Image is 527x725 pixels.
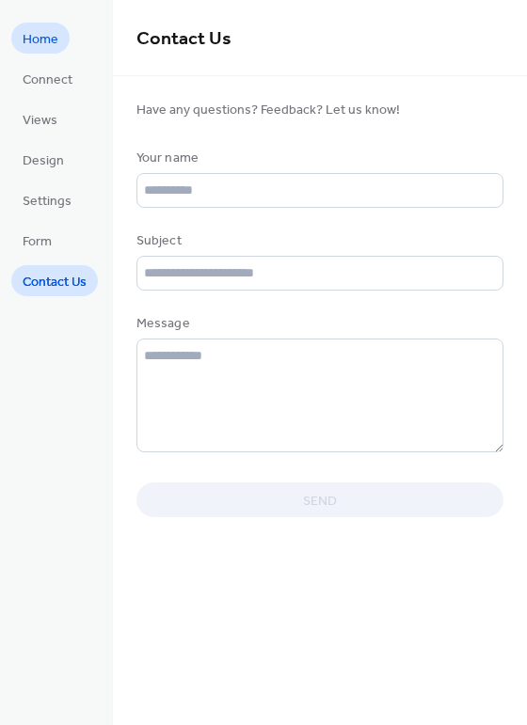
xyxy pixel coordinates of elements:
[136,21,232,57] span: Contact Us
[11,103,69,134] a: Views
[136,101,503,120] span: Have any questions? Feedback? Let us know!
[23,151,64,171] span: Design
[11,265,98,296] a: Contact Us
[23,232,52,252] span: Form
[11,144,75,175] a: Design
[23,273,87,292] span: Contact Us
[136,314,500,334] div: Message
[23,111,57,131] span: Views
[11,63,84,94] a: Connect
[136,231,500,251] div: Subject
[11,184,83,215] a: Settings
[23,192,72,212] span: Settings
[11,225,63,256] a: Form
[11,23,70,54] a: Home
[136,149,500,168] div: Your name
[23,71,72,90] span: Connect
[23,30,58,50] span: Home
